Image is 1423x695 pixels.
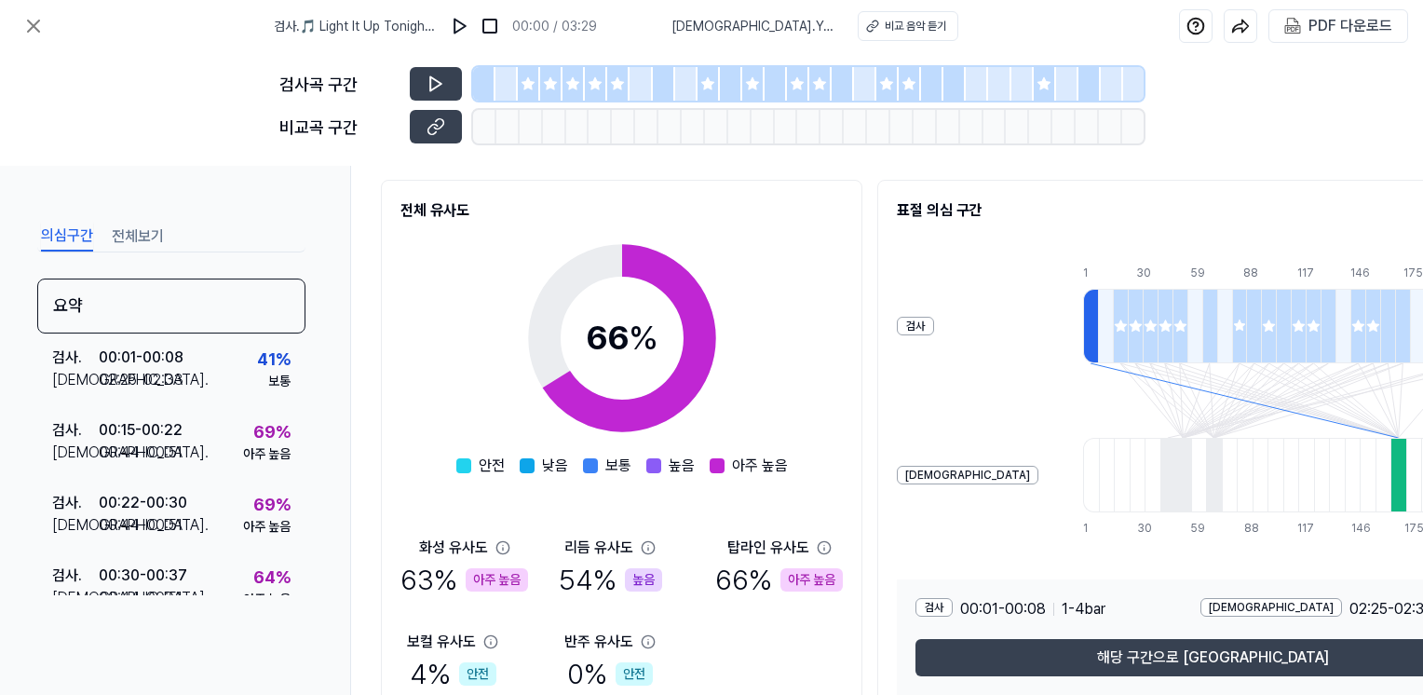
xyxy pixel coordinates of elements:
[253,419,291,444] div: 69 %
[407,631,476,653] div: 보컬 유사도
[1351,520,1367,537] div: 146
[960,598,1046,620] span: 00:01 - 00:08
[780,568,843,592] div: 아주 높음
[629,318,658,358] span: %
[99,565,187,587] div: 00:30 - 00:37
[625,568,662,592] div: 높음
[1403,265,1418,281] div: 175
[885,18,946,34] div: 비교 음악 듣기
[99,514,183,537] div: 00:44 - 00:51
[559,559,662,601] div: 54 %
[274,17,438,36] span: 검사 . 🎵 Light It Up Tonight (2)
[481,17,499,35] img: stop
[400,559,528,601] div: 63 %
[99,442,183,464] div: 00:44 - 00:51
[459,662,496,686] div: 안전
[897,317,934,335] div: 검사
[419,537,488,559] div: 화성 유사도
[52,369,99,391] div: [DEMOGRAPHIC_DATA] .
[1404,520,1420,537] div: 175
[1297,265,1312,281] div: 117
[37,279,305,334] div: 요약
[52,442,99,464] div: [DEMOGRAPHIC_DATA] .
[52,565,99,587] div: 검사 .
[1083,265,1098,281] div: 1
[1244,520,1260,537] div: 88
[1190,520,1206,537] div: 59
[99,347,183,369] div: 00:01 - 00:08
[99,492,187,514] div: 00:22 - 00:30
[564,537,633,559] div: 리듬 유사도
[52,514,99,537] div: [DEMOGRAPHIC_DATA] .
[715,559,843,601] div: 66 %
[605,455,631,477] span: 보통
[52,492,99,514] div: 검사 .
[1308,14,1392,38] div: PDF 다운로드
[1281,10,1396,42] button: PDF 다운로드
[279,72,399,97] div: 검사곡 구간
[1190,265,1205,281] div: 59
[1350,265,1365,281] div: 146
[1200,598,1342,617] div: [DEMOGRAPHIC_DATA]
[1083,520,1099,537] div: 1
[279,115,399,140] div: 비교곡 구간
[99,419,183,442] div: 00:15 - 00:22
[257,347,291,372] div: 41 %
[243,590,291,609] div: 아주 높음
[112,222,164,252] button: 전체보기
[52,419,99,442] div: 검사 .
[1243,265,1258,281] div: 88
[1062,598,1105,620] span: 1 - 4 bar
[567,653,653,695] div: 0 %
[727,537,809,559] div: 탑라인 유사도
[897,466,1038,484] div: [DEMOGRAPHIC_DATA]
[512,17,597,36] div: 00:00 / 03:29
[243,444,291,464] div: 아주 높음
[542,455,568,477] span: 낮음
[1297,520,1313,537] div: 117
[99,369,183,391] div: 02:25 - 02:33
[1284,18,1301,34] img: PDF Download
[99,587,183,609] div: 00:44 - 00:51
[586,313,658,363] div: 66
[616,662,653,686] div: 안전
[410,653,496,695] div: 4 %
[41,222,93,252] button: 의심구간
[479,455,505,477] span: 안전
[243,517,291,537] div: 아주 높음
[1136,265,1151,281] div: 30
[671,17,835,36] span: [DEMOGRAPHIC_DATA] . YouTube Star
[732,455,788,477] span: 아주 높음
[669,455,695,477] span: 높음
[52,347,99,369] div: 검사 .
[451,17,469,35] img: play
[1186,17,1205,35] img: help
[466,568,528,592] div: 아주 높음
[1137,520,1153,537] div: 30
[268,372,291,391] div: 보통
[1231,17,1250,35] img: share
[52,587,99,609] div: [DEMOGRAPHIC_DATA] .
[253,492,291,517] div: 69 %
[564,631,633,653] div: 반주 유사도
[915,598,953,617] div: 검사
[400,199,843,222] h2: 전체 유사도
[858,11,958,41] button: 비교 음악 듣기
[253,565,291,590] div: 64 %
